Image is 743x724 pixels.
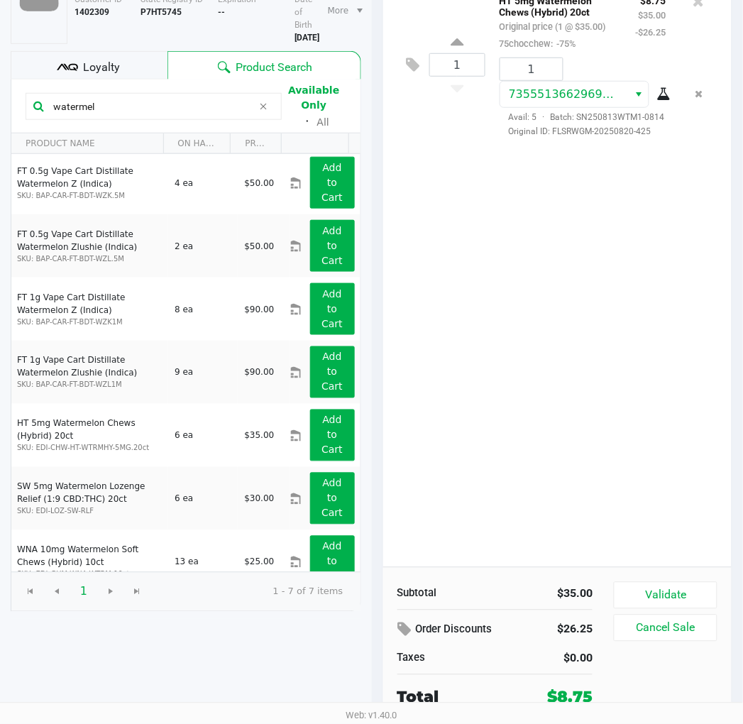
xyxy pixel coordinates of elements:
p: SKU: BAP-CAR-FT-BDT-WZL.5M [17,253,163,264]
button: Add to Cart [310,283,355,335]
app-button-loader: Add to Cart [321,351,343,393]
td: 13 ea [168,530,238,593]
span: Go to the last page [123,578,150,605]
button: Select [628,82,649,107]
small: -$26.25 [636,27,666,38]
button: All [317,115,329,130]
span: Go to the previous page [43,578,70,605]
td: 6 ea [168,467,238,530]
p: SKU: EDI-CHW-HT-WTRMHY-5MG.20ct [17,443,163,454]
b: 1402309 [75,7,109,17]
th: PRODUCT NAME [11,133,163,154]
small: Original price (1 @ $35.00) [500,21,606,32]
span: More [328,4,349,17]
p: SKU: BAP-CAR-FT-BDT-WZL1M [17,380,163,390]
button: Add to Cart [310,157,355,209]
app-button-loader: Add to Cart [321,162,343,203]
td: FT 0.5g Vape Cart Distillate Watermelon Z (Indica) [11,151,168,214]
div: Order Discounts [397,618,521,643]
div: $26.25 [541,618,593,642]
p: SKU: EDI-GUM-WNA-WTRM.10ct [17,569,163,580]
td: 8 ea [168,278,238,341]
span: Web: v1.40.0 [346,711,397,721]
td: FT 1g Vape Cart Distillate Watermelon Zlushie (Indica) [11,341,168,404]
small: 75chocchew: [500,38,576,49]
button: Add to Cart [310,220,355,272]
span: $50.00 [244,178,274,188]
app-button-loader: Add to Cart [321,225,343,266]
td: 2 ea [168,214,238,278]
app-button-loader: Add to Cart [321,288,343,329]
span: $30.00 [244,494,274,504]
input: Scan or Search Products to Begin [48,96,253,117]
b: P7HT5745 [141,7,182,17]
app-button-loader: Add to Cart [321,478,343,519]
button: Validate [614,582,717,609]
td: FT 0.5g Vape Cart Distillate Watermelon Zlushie (Indica) [11,214,168,278]
b: [DATE] [295,33,319,43]
span: Product Search [236,59,313,76]
app-button-loader: Add to Cart [321,415,343,456]
span: Go to the next page [105,586,116,598]
b: -- [218,7,225,17]
p: SKU: EDI-LOZ-SW-RLF [17,506,163,517]
span: Go to the last page [131,586,143,598]
span: Loyalty [83,59,120,76]
span: ᛫ [299,115,317,128]
div: Subtotal [397,586,485,602]
span: Go to the first page [17,578,44,605]
td: 6 ea [168,404,238,467]
td: FT 1g Vape Cart Distillate Watermelon Z (Indica) [11,278,168,341]
span: -75% [554,38,576,49]
div: Taxes [397,650,485,667]
button: Add to Cart [310,536,355,588]
td: SW 5mg Watermelon Lozenge Relief (1:9 CBD:THC) 20ct [11,467,168,530]
span: 7355513662969471 [509,87,624,101]
td: 9 ea [168,341,238,404]
span: $50.00 [244,241,274,251]
small: $35.00 [639,10,666,21]
th: PRICE [230,133,280,154]
span: $90.00 [244,368,274,378]
button: Cancel Sale [614,615,717,642]
span: · [537,112,551,122]
span: Avail: 5 Batch: SN250813WTM1-0814 [500,112,665,122]
span: $90.00 [244,305,274,314]
div: $8.75 [547,686,593,709]
p: SKU: BAP-CAR-FT-BDT-WZK1M [17,317,163,327]
span: Go to the first page [25,586,36,598]
span: Page 1 [70,578,97,605]
span: Go to the next page [97,578,124,605]
app-button-loader: Add to Cart [321,541,343,582]
button: Add to Cart [310,410,355,461]
td: HT 5mg Watermelon Chews (Hybrid) 20ct [11,404,168,467]
div: Total [397,686,514,709]
th: ON HAND [163,133,231,154]
button: Add to Cart [310,346,355,398]
span: Original ID: FLSRWGM-20250820-425 [500,125,666,138]
td: 4 ea [168,151,238,214]
div: Data table [11,133,361,572]
kendo-pager-info: 1 - 7 of 7 items [162,585,343,599]
td: WNA 10mg Watermelon Soft Chews (Hybrid) 10ct [11,530,168,593]
div: $0.00 [506,650,593,667]
span: Go to the previous page [51,586,62,598]
span: $25.00 [244,557,274,567]
p: SKU: BAP-CAR-FT-BDT-WZK.5M [17,190,163,201]
button: Add to Cart [310,473,355,525]
span: $35.00 [244,431,274,441]
div: $35.00 [506,586,593,603]
button: Remove the package from the orderLine [690,81,709,107]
